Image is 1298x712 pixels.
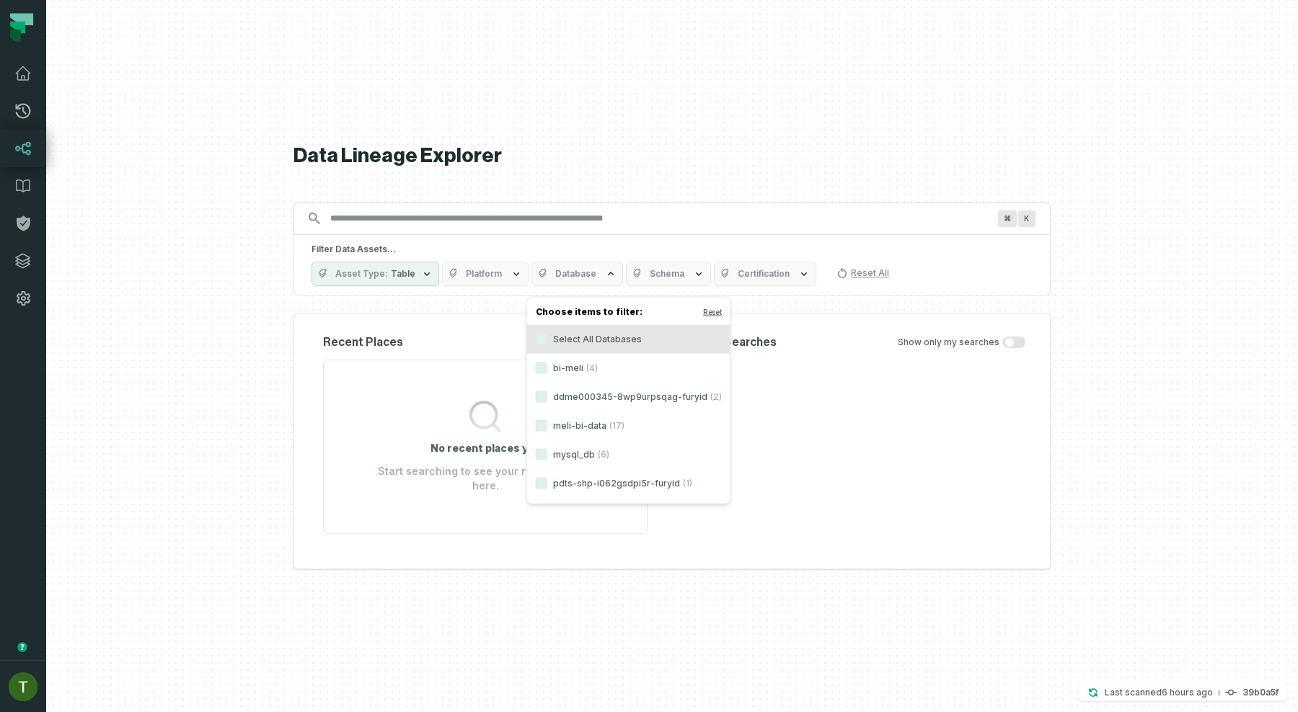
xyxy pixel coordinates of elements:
[16,641,29,654] div: Tooltip anchor
[536,334,547,345] button: Select All Databases
[536,478,547,489] button: pdts-shp-i062gsdpi5r-furyid(1)
[293,143,1051,169] h1: Data Lineage Explorer
[586,362,598,374] span: (4)
[1105,685,1213,700] p: Last scanned
[1242,688,1279,697] h4: 39b0a5f
[527,440,730,469] label: mysql_db
[527,303,730,325] h4: Choose items to filter:
[598,449,609,460] span: (6)
[1079,684,1287,701] button: Last scanned[DATE] 3:52:39 PM39b0a5f
[527,325,730,354] label: Select All Databases
[1162,687,1213,698] relative-time: Oct 15, 2025, 3:52 PM GMT+3
[536,362,547,374] button: bi-meli(4)
[683,478,692,489] span: (1)
[527,411,730,440] label: meli-bi-data
[536,420,547,432] button: meli-bi-data(17)
[536,449,547,460] button: mysql_db(6)
[527,383,730,411] label: ddme000345-8wp9urpsqag-furyid
[1018,210,1036,227] span: Press ⌘ + K to focus the search bar
[527,354,730,383] label: bi-meli
[703,306,722,318] button: Reset
[527,469,730,498] label: pdts-shp-i062gsdpi5r-furyid
[9,672,37,701] img: avatar of Tomer Galun
[710,391,722,403] span: (2)
[609,420,624,432] span: (17)
[998,210,1017,227] span: Press ⌘ + K to focus the search bar
[536,391,547,403] button: ddme000345-8wp9urpsqag-furyid(2)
